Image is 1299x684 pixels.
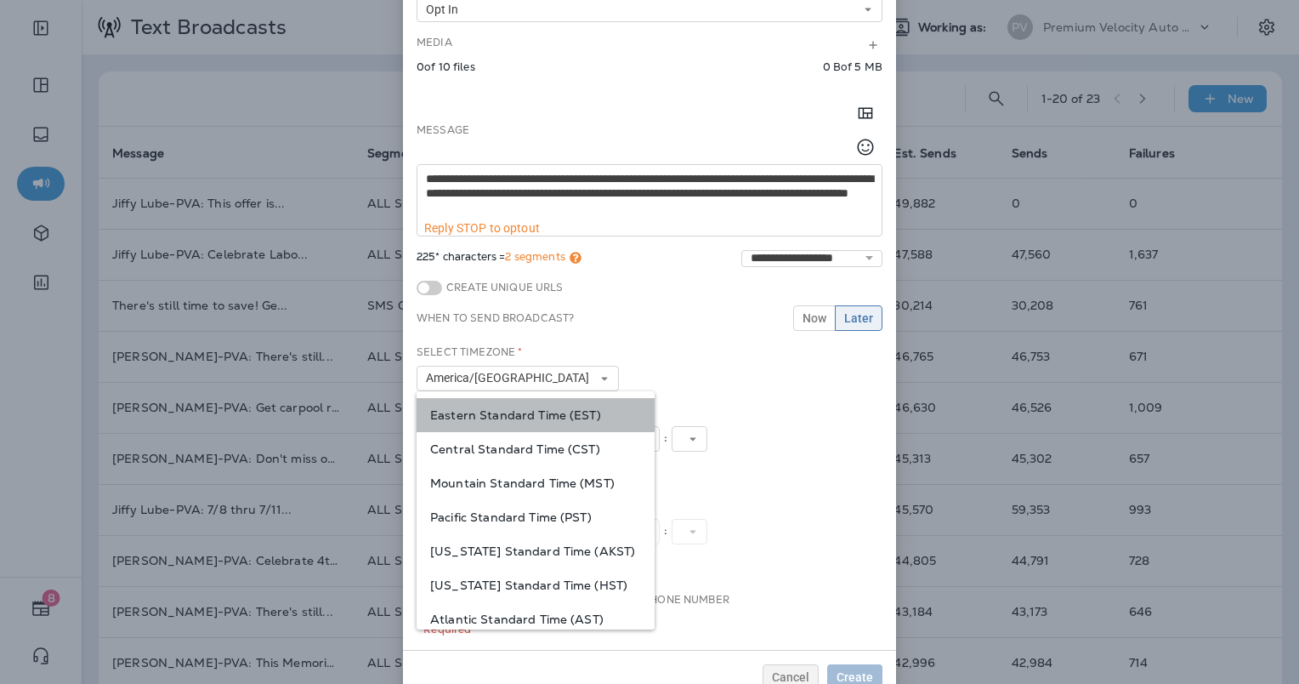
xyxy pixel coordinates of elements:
div: Atlantic Standard Time (AST) [417,602,655,636]
span: America/[GEOGRAPHIC_DATA] [426,371,596,385]
span: 225* characters = [417,250,581,267]
div: [US_STATE] Standard Time (HST) [417,568,655,602]
span: 2 segments [505,249,564,264]
button: America/[GEOGRAPHIC_DATA] [417,366,619,391]
span: Mountain Standard Time (MST) [430,476,641,490]
div: * Required [417,623,882,636]
div: Eastern Standard Time (EST) [417,398,655,432]
div: [US_STATE] Standard Time (AKST) [417,534,655,568]
span: Later [844,312,873,324]
span: Pacific Standard Time (PST) [430,510,641,524]
span: Reply STOP to optout [424,221,540,235]
p: 0 of 10 files [417,60,475,74]
span: Now [803,312,826,324]
button: Now [793,305,836,331]
span: Atlantic Standard Time (AST) [430,613,641,626]
label: When to send broadcast? [417,311,574,325]
span: Eastern Standard Time (EST) [430,408,641,422]
label: Create Unique URLs [442,281,564,294]
div: : [660,426,672,452]
div: : [660,519,672,544]
div: Central Standard Time (CST) [417,432,655,466]
span: [US_STATE] Standard Time (AKST) [430,544,641,558]
label: Media [417,36,452,49]
span: Create [837,671,873,683]
button: Later [835,305,882,331]
button: Add in a premade template [848,96,882,130]
span: Opt In [426,3,465,17]
div: Mountain Standard Time (MST) [417,466,655,500]
div: Pacific Standard Time (PST) [417,500,655,534]
label: Message [417,123,469,137]
span: Cancel [772,671,809,683]
span: Central Standard Time (CST) [430,442,641,456]
label: Select Timezone [417,345,522,359]
button: Select an emoji [848,130,882,164]
span: [US_STATE] Standard Time (HST) [430,579,641,592]
p: 0 B of 5 MB [823,60,882,74]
